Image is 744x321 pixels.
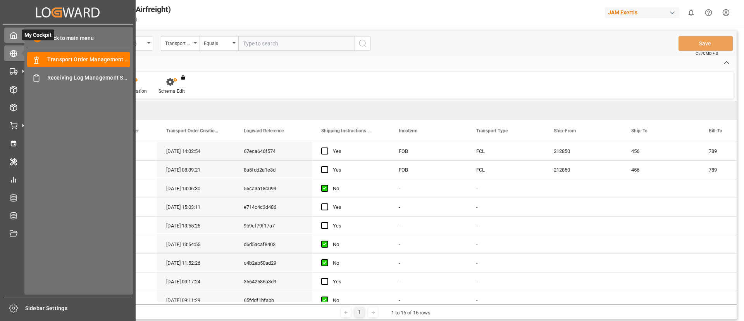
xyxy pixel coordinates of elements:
[4,226,131,241] a: Document Management
[544,142,622,160] div: 212850
[389,179,467,198] div: -
[467,235,544,253] div: -
[234,235,312,253] div: d6d5acaf8403
[355,307,364,317] div: 1
[200,36,238,51] button: open menu
[234,161,312,179] div: 8a5fdd2a1e3d
[631,128,648,134] span: Ship-To
[234,272,312,291] div: 35642586a3d9
[605,7,679,18] div: JAM Exertis
[333,142,380,160] div: Yes
[27,52,130,67] a: Transport Order Management Sea/Air
[679,36,733,51] button: Save
[554,128,576,134] span: Ship-From
[4,154,131,169] a: Master Data Management
[157,198,234,216] div: [DATE] 15:03:11
[27,70,130,85] a: Receiving Log Management Sea/Air
[4,28,131,43] a: My CockpitMy Cockpit
[157,291,234,309] div: [DATE] 09:11:29
[389,272,467,291] div: -
[4,100,131,115] a: PO Line Item Management
[622,142,699,160] div: 456
[157,272,234,291] div: [DATE] 09:17:24
[333,292,380,309] div: No
[321,128,373,134] span: Shipping Instructions Sent
[157,161,234,179] div: [DATE] 08:39:21
[355,36,371,51] button: search button
[41,34,94,42] span: Back to main menu
[333,254,380,272] div: No
[709,128,722,134] span: Bill-To
[467,254,544,272] div: -
[544,161,622,179] div: 212850
[467,217,544,235] div: -
[333,161,380,179] div: Yes
[234,254,312,272] div: c4b2eb50ad29
[238,36,355,51] input: Type to search
[389,254,467,272] div: -
[389,198,467,216] div: -
[333,273,380,291] div: Yes
[467,291,544,309] div: -
[166,128,218,134] span: Transport Order Creation Date
[399,128,417,134] span: Incoterm
[25,304,133,312] span: Sidebar Settings
[391,309,431,317] div: 1 to 16 of 16 rows
[467,272,544,291] div: -
[47,74,131,82] span: Receiving Log Management Sea/Air
[389,235,467,253] div: -
[161,36,200,51] button: open menu
[47,56,131,64] span: Transport Order Management Sea/Air
[333,198,380,216] div: Yes
[467,198,544,216] div: -
[467,142,544,160] div: FCL
[234,217,312,235] div: 9b9cf79f17a7
[333,236,380,253] div: No
[682,4,700,21] button: show 0 new notifications
[157,179,234,198] div: [DATE] 14:06:30
[476,128,508,134] span: Transport Type
[4,190,131,205] a: All Carriers
[234,198,312,216] div: e714c4c3d486
[157,254,234,272] div: [DATE] 11:52:26
[244,128,284,134] span: Logward Reference
[622,161,699,179] div: 456
[4,208,131,223] a: Freight Forwarder
[333,217,380,235] div: Yes
[165,38,191,47] div: Transport Order Number
[4,172,131,187] a: Report Center
[157,142,234,160] div: [DATE] 14:02:54
[157,235,234,253] div: [DATE] 13:54:55
[234,142,312,160] div: 67eca646f574
[389,217,467,235] div: -
[389,161,467,179] div: FOB
[204,38,230,47] div: Equals
[389,142,467,160] div: FOB
[700,4,717,21] button: Help Center
[696,50,718,56] span: Ctrl/CMD + S
[333,180,380,198] div: No
[4,136,131,151] a: Timeslot Management
[605,5,682,20] button: JAM Exertis
[467,161,544,179] div: FCL
[467,179,544,198] div: -
[234,291,312,309] div: 65fddf1bfabb
[4,82,131,97] a: Purchase Order Management
[22,29,54,40] span: My Cockpit
[389,291,467,309] div: -
[234,179,312,198] div: 55ca3a18c099
[157,217,234,235] div: [DATE] 13:55:26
